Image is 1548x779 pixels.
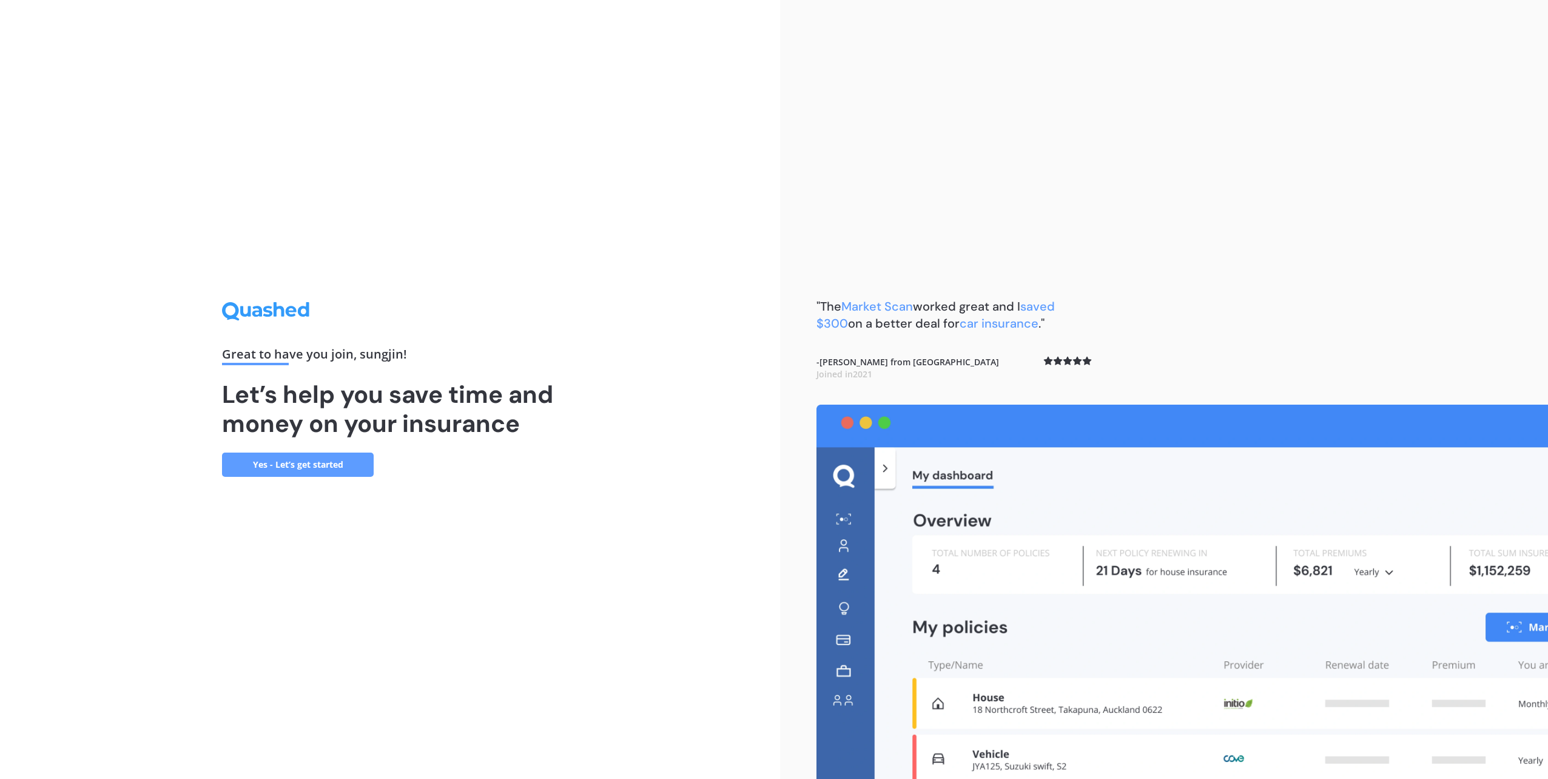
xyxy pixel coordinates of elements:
span: Joined in 2021 [816,368,872,380]
div: Great to have you join , sungjin ! [222,348,558,365]
h1: Let’s help you save time and money on your insurance [222,380,558,438]
b: - [PERSON_NAME] from [GEOGRAPHIC_DATA] [816,356,999,380]
span: car insurance [960,315,1038,331]
span: saved $300 [816,298,1055,331]
b: "The worked great and I on a better deal for ." [816,298,1055,331]
img: dashboard.webp [816,405,1548,779]
a: Yes - Let’s get started [222,453,374,477]
span: Market Scan [841,298,913,314]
